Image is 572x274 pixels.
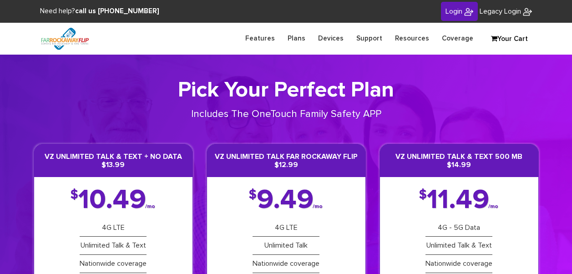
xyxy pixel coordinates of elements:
a: Devices [312,30,350,47]
a: Your Cart [486,32,532,46]
span: /mo [488,205,498,208]
img: FiveTownsFlip [523,7,532,16]
span: $ [71,191,78,200]
li: 4G - 5G Data [425,219,492,237]
img: FiveTownsFlip [34,23,96,55]
span: /mo [313,205,323,208]
span: Login [445,8,462,15]
h3: VZ Unlimited Talk & Text 500 MB $14.99 [380,144,538,177]
a: Legacy Login [480,6,532,17]
div: 10.49 [71,191,156,210]
span: Need help? [40,8,159,15]
h3: VZ Unlimited Talk Far Rockaway Flip $12.99 [207,144,365,177]
a: Coverage [435,30,480,47]
div: 11.49 [419,191,499,210]
h1: Pick Your Perfect Plan [34,77,539,104]
li: 4G LTE [80,219,147,237]
a: Resources [389,30,435,47]
h3: VZ Unlimited Talk & Text + No Data $13.99 [34,144,192,177]
li: Nationwide coverage [425,255,492,273]
a: Features [239,30,281,47]
span: Legacy Login [480,8,521,15]
li: Nationwide coverage [253,255,319,273]
li: Unlimited Talk & Text [80,237,147,255]
p: Includes The OneTouch Family Safety APP [160,107,412,122]
div: 9.49 [249,191,324,210]
li: Nationwide coverage [80,255,147,273]
li: 4G LTE [253,219,319,237]
a: Support [350,30,389,47]
span: $ [419,191,427,200]
li: Unlimited Talk [253,237,319,255]
li: Unlimited Talk & Text [425,237,492,255]
img: FiveTownsFlip [464,7,473,16]
span: $ [249,191,257,200]
strong: call us [PHONE_NUMBER] [75,8,159,15]
a: Plans [281,30,312,47]
span: /mo [145,205,155,208]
